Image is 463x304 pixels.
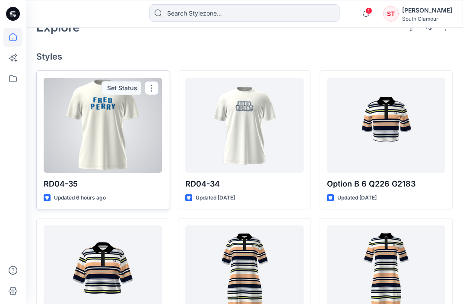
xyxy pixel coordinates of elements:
span: 1 [365,7,372,14]
a: RD04-35 [44,78,162,173]
a: Option B 6 Q226 G2183 [327,78,445,173]
h2: Explore [36,20,80,34]
div: ST [383,6,399,22]
p: Updated [DATE] [337,193,377,203]
h4: Styles [36,51,453,62]
div: [PERSON_NAME] [402,5,452,16]
p: Updated [DATE] [196,193,235,203]
p: Updated 6 hours ago [54,193,106,203]
p: Option B 6 Q226 G2183 [327,178,445,190]
a: RD04-34 [185,78,304,173]
p: RD04-34 [185,178,304,190]
div: South Glamour [402,16,452,22]
input: Search Stylezone… [149,4,339,22]
p: RD04-35 [44,178,162,190]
